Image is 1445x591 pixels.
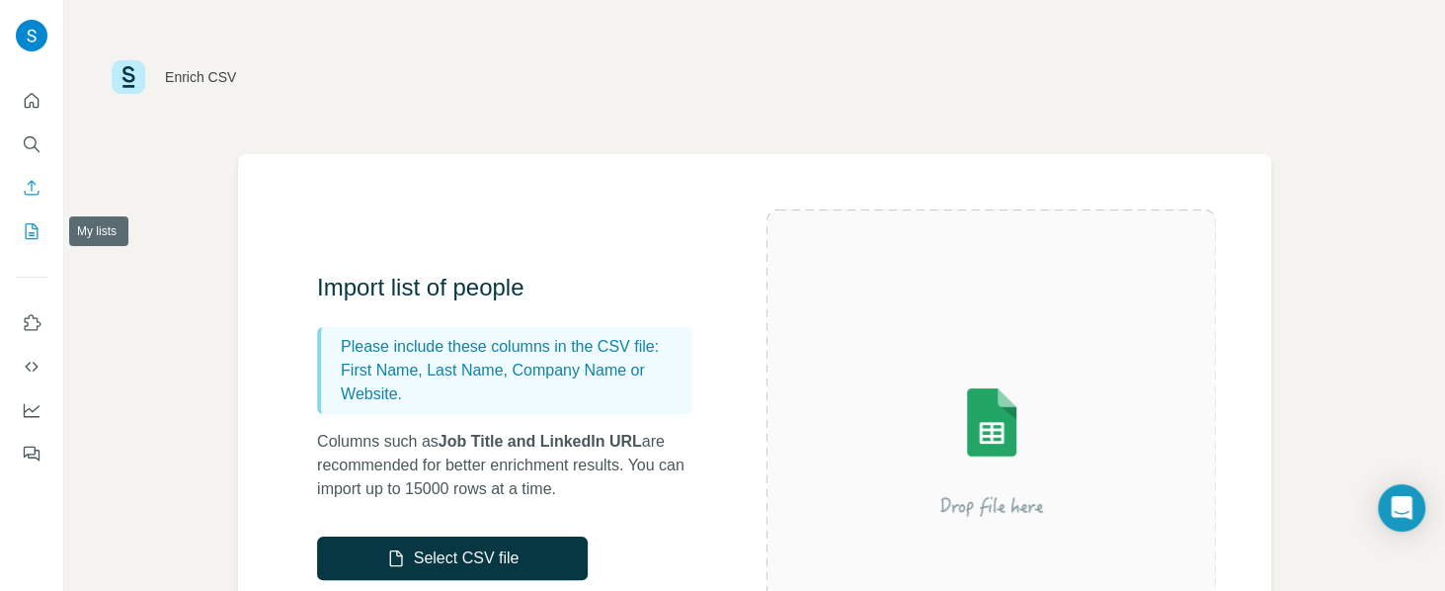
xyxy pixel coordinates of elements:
span: Job Title and LinkedIn URL [439,433,642,450]
button: Use Surfe on LinkedIn [16,305,47,341]
div: Open Intercom Messenger [1378,484,1425,532]
button: Quick start [16,83,47,119]
button: Use Surfe API [16,349,47,384]
button: Select CSV file [317,537,588,580]
button: Enrich CSV [16,170,47,206]
p: First Name, Last Name, Company Name or Website. [341,359,684,406]
img: Surfe Logo [112,60,145,94]
button: Dashboard [16,392,47,428]
button: Search [16,127,47,162]
p: Columns such as are recommended for better enrichment results. You can import up to 15000 rows at... [317,430,712,501]
img: Surfe Illustration - Drop file here or select below [814,332,1169,569]
button: My lists [16,213,47,249]
button: Feedback [16,436,47,471]
p: Please include these columns in the CSV file: [341,335,684,359]
div: Enrich CSV [165,67,236,87]
h3: Import list of people [317,272,712,303]
img: Avatar [16,20,47,51]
